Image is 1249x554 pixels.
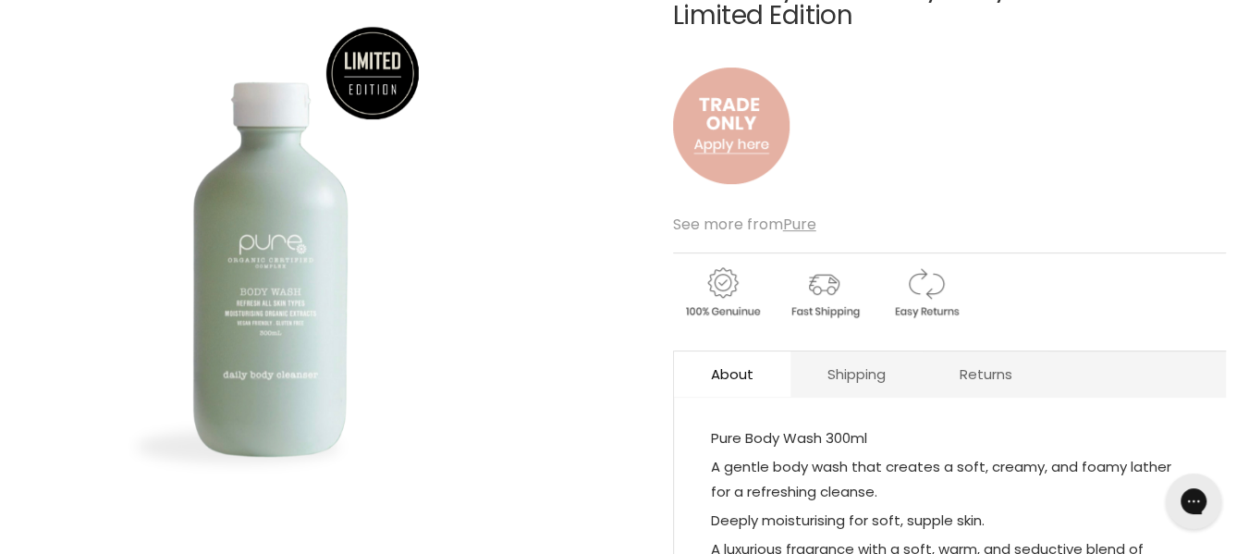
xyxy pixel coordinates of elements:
[711,508,1189,536] p: Deeply moisturising for soft, supple skin.
[673,214,816,235] span: See more from
[673,265,771,321] img: genuine.gif
[876,265,974,321] img: returns.gif
[674,351,790,397] a: About
[790,351,923,397] a: Shipping
[923,351,1049,397] a: Returns
[711,454,1189,508] p: A gentle body wash that creates a soft, creamy, and foamy lather for a refreshing cleanse.
[711,428,867,448] span: Pure Body Wash 300ml
[1157,467,1231,536] iframe: Gorgias live chat messenger
[775,265,873,321] img: shipping.gif
[783,214,816,235] a: Pure
[673,49,790,203] img: to.png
